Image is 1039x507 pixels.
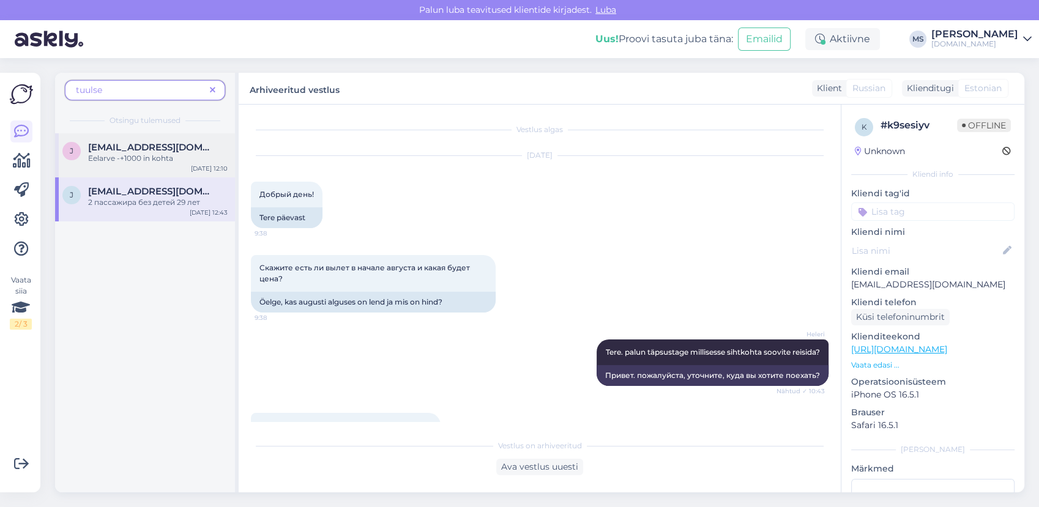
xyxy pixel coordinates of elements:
[76,84,102,95] span: tuulse
[851,278,1015,291] p: [EMAIL_ADDRESS][DOMAIN_NAME]
[191,164,228,173] div: [DATE] 12:10
[255,313,300,322] span: 9:38
[251,124,829,135] div: Vestlus algas
[597,365,829,386] div: Привет. пожалуйста, уточните, куда вы хотите поехать?
[776,387,825,396] span: Nähtud ✓ 10:43
[251,150,829,161] div: [DATE]
[851,406,1015,419] p: Brauser
[851,344,947,355] a: [URL][DOMAIN_NAME]
[957,119,1011,132] span: Offline
[70,190,73,199] span: J
[259,421,431,430] span: [GEOGRAPHIC_DATA] - [GEOGRAPHIC_DATA]
[592,4,620,15] span: Luba
[259,190,314,199] span: Добрый день!
[251,292,496,313] div: Öelge, kas augusti alguses on lend ja mis on hind?
[851,444,1015,455] div: [PERSON_NAME]
[812,82,842,95] div: Klient
[851,202,1015,221] input: Lisa tag
[250,80,340,97] label: Arhiveeritud vestlus
[190,208,228,217] div: [DATE] 12:43
[88,153,228,164] div: Eelarve -+1000 in kohta
[902,82,954,95] div: Klienditugi
[88,197,228,208] div: 2 пассажира без детей 29 лет
[862,122,867,131] span: k
[606,347,820,357] span: Tere. palun täpsustage millisesse sihtkohta soovite reisida?
[10,275,32,330] div: Vaata siia
[851,226,1015,239] p: Kliendi nimi
[855,145,905,158] div: Unknown
[851,169,1015,180] div: Kliendi info
[851,296,1015,309] p: Kliendi telefon
[931,29,1032,49] a: [PERSON_NAME][DOMAIN_NAME]
[851,462,1015,475] p: Märkmed
[851,265,1015,278] p: Kliendi email
[10,319,32,330] div: 2 / 3
[738,28,791,51] button: Emailid
[70,146,73,155] span: j
[496,459,583,475] div: Ava vestlus uuesti
[851,360,1015,371] p: Vaata edasi ...
[779,330,825,339] span: Heleri
[88,186,215,197] span: Juri.tuulse@gmail.com
[881,118,957,133] div: # k9sesiyv
[851,309,950,325] div: Küsi telefoninumbrit
[498,440,582,451] span: Vestlus on arhiveeritud
[851,388,1015,401] p: iPhone OS 16.5.1
[931,29,1018,39] div: [PERSON_NAME]
[852,244,1000,257] input: Lisa nimi
[909,31,926,48] div: MS
[852,82,885,95] span: Russian
[10,83,33,106] img: Askly Logo
[259,263,472,283] span: Скажите есть ли вылет в начале августа и какая будет цена?
[931,39,1018,49] div: [DOMAIN_NAME]
[251,207,322,228] div: Tere päevast
[805,28,880,50] div: Aktiivne
[595,33,619,45] b: Uus!
[851,376,1015,388] p: Operatsioonisüsteem
[964,82,1002,95] span: Estonian
[851,187,1015,200] p: Kliendi tag'id
[110,115,181,126] span: Otsingu tulemused
[595,32,733,46] div: Proovi tasuta juba täna:
[851,419,1015,432] p: Safari 16.5.1
[851,330,1015,343] p: Klienditeekond
[255,229,300,238] span: 9:38
[88,142,215,153] span: juri.tuulse@gmail.com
